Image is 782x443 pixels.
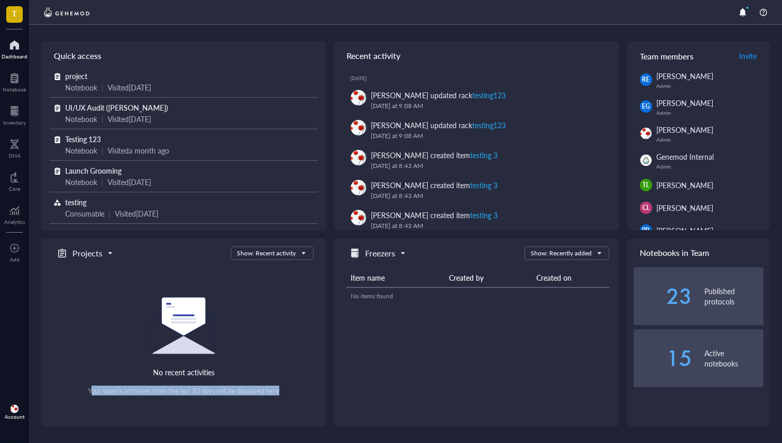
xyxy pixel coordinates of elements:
[2,53,27,59] div: Dashboard
[445,268,532,287] th: Created by
[12,7,17,20] span: T
[3,86,26,93] div: Notebook
[371,191,602,201] div: [DATE] at 8:43 AM
[642,102,650,111] span: EG
[634,288,693,304] div: 23
[347,268,445,287] th: Item name
[65,176,97,188] div: Notebook
[65,71,87,81] span: project
[704,348,763,369] div: Active notebooks
[656,151,714,162] span: Genemod Internal
[4,219,25,225] div: Analytics
[656,110,763,116] div: Admin
[109,208,111,219] div: |
[4,202,25,225] a: Analytics
[9,186,20,192] div: Core
[351,120,366,135] img: 0d38a47e-085d-4ae2-a406-c371b58e94d9.jpeg
[472,90,506,100] div: testing123
[656,203,713,213] span: [PERSON_NAME]
[3,70,26,93] a: Notebook
[65,165,122,176] span: Launch Grooming
[72,247,102,259] h5: Projects
[365,247,395,259] h5: Freezers
[656,180,713,190] span: [PERSON_NAME]
[101,113,103,125] div: |
[65,102,168,113] span: UI/UX Audit ([PERSON_NAME])
[371,131,602,141] div: [DATE] at 9:08 AM
[65,145,97,156] div: Notebook
[642,75,650,84] span: RE
[152,297,216,354] img: Empty state
[41,6,92,19] img: genemod-logo
[371,179,497,191] div: [PERSON_NAME] created item
[351,180,366,195] img: 0d38a47e-085d-4ae2-a406-c371b58e94d9.jpeg
[470,150,498,160] div: testing 3
[642,203,650,212] span: CL
[3,119,26,126] div: Inventory
[10,256,20,263] div: Add
[65,197,86,207] span: testing
[640,128,652,139] img: 0d38a47e-085d-4ae2-a406-c371b58e94d9.jpeg
[10,405,19,413] img: 0d38a47e-085d-4ae2-a406-c371b58e94d9.jpeg
[88,386,279,395] div: Your team's activities from the last 30 days will be displayed here
[108,176,151,188] div: Visited [DATE]
[342,85,610,115] a: [PERSON_NAME] updated racktesting123[DATE] at 9:08 AM
[532,268,609,287] th: Created on
[9,152,21,159] div: DNA
[656,125,713,135] span: [PERSON_NAME]
[153,366,215,378] div: No recent activities
[642,180,649,190] span: TL
[739,48,757,64] button: Invite
[627,41,770,70] div: Team members
[656,71,713,81] span: [PERSON_NAME]
[470,180,498,190] div: testing 3
[101,82,103,93] div: |
[656,225,713,236] span: [PERSON_NAME]
[371,161,602,171] div: [DATE] at 8:43 AM
[371,101,602,111] div: [DATE] at 9:08 AM
[371,89,505,101] div: [PERSON_NAME] updated rack
[351,292,605,301] div: No items found
[101,145,103,156] div: |
[9,136,21,159] a: DNA
[342,145,610,175] a: [PERSON_NAME] created itemtesting 3[DATE] at 8:43 AM
[656,98,713,108] span: [PERSON_NAME]
[656,163,763,170] div: Admin
[334,41,619,70] div: Recent activity
[3,103,26,126] a: Inventory
[65,82,97,93] div: Notebook
[237,249,296,258] div: Show: Recent activity
[65,113,97,125] div: Notebook
[640,155,652,166] img: 4bf2238b-a8f3-4481-b49a-d9340cf6e548.jpeg
[65,208,104,219] div: Consumable
[342,205,610,235] a: [PERSON_NAME] created itemtesting 3[DATE] at 8:43 AM
[108,82,151,93] div: Visited [DATE]
[350,75,610,81] div: [DATE]
[115,208,158,219] div: Visited [DATE]
[627,238,770,267] div: Notebooks in Team
[9,169,20,192] a: Core
[656,136,763,143] div: Admin
[101,176,103,188] div: |
[371,209,497,221] div: [PERSON_NAME] created item
[656,83,763,89] div: Admin
[342,115,610,145] a: [PERSON_NAME] updated racktesting123[DATE] at 9:08 AM
[5,414,25,420] div: Account
[351,150,366,165] img: 0d38a47e-085d-4ae2-a406-c371b58e94d9.jpeg
[65,228,151,239] span: [PERSON_NAME] `[DATE]
[642,226,650,235] span: PR
[108,113,151,125] div: Visited [DATE]
[2,37,27,59] a: Dashboard
[108,145,169,156] div: Visited a month ago
[351,90,366,105] img: 0d38a47e-085d-4ae2-a406-c371b58e94d9.jpeg
[351,210,366,225] img: 0d38a47e-085d-4ae2-a406-c371b58e94d9.jpeg
[371,119,505,131] div: [PERSON_NAME] updated rack
[65,134,101,144] span: Testing 123
[41,41,326,70] div: Quick access
[342,175,610,205] a: [PERSON_NAME] created itemtesting 3[DATE] at 8:43 AM
[472,120,506,130] div: testing123
[704,286,763,307] div: Published protocols
[531,249,592,258] div: Show: Recently added
[634,350,693,366] div: 15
